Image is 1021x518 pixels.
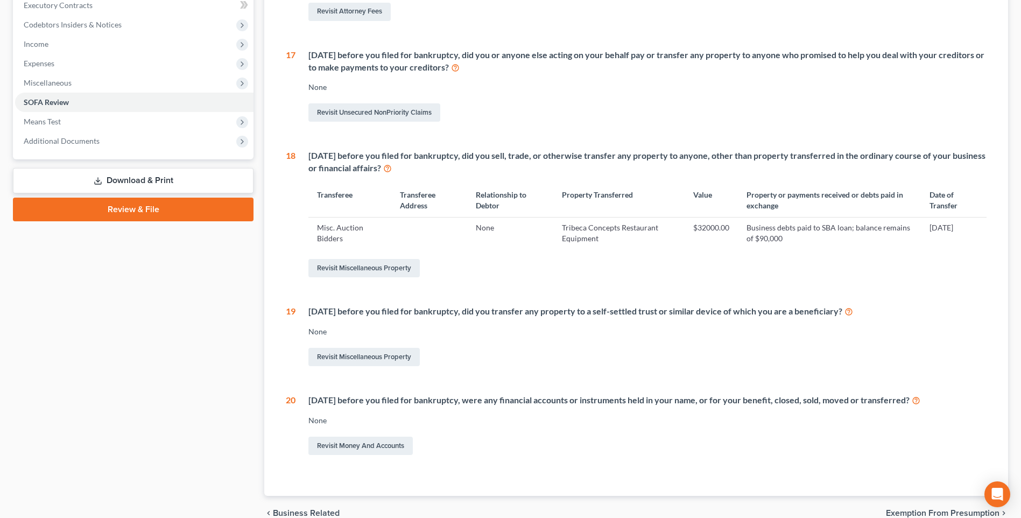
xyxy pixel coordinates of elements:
a: Revisit Miscellaneous Property [308,259,420,277]
div: [DATE] before you filed for bankruptcy, did you or anyone else acting on your behalf pay or trans... [308,49,987,74]
div: None [308,415,987,426]
span: Additional Documents [24,136,100,145]
span: Codebtors Insiders & Notices [24,20,122,29]
span: Expenses [24,59,54,68]
span: Business Related [273,509,340,517]
td: Tribeca Concepts Restaurant Equipment [553,217,685,248]
th: Date of Transfer [921,183,987,217]
i: chevron_right [999,509,1008,517]
span: Income [24,39,48,48]
a: Revisit Money and Accounts [308,437,413,455]
th: Value [685,183,738,217]
div: [DATE] before you filed for bankruptcy, did you sell, trade, or otherwise transfer any property t... [308,150,987,174]
button: Exemption from Presumption chevron_right [886,509,1008,517]
div: Open Intercom Messenger [984,481,1010,507]
div: [DATE] before you filed for bankruptcy, did you transfer any property to a self-settled trust or ... [308,305,987,318]
th: Relationship to Debtor [467,183,553,217]
div: None [308,82,987,93]
a: Download & Print [13,168,254,193]
div: 20 [286,394,295,457]
button: chevron_left Business Related [264,509,340,517]
td: None [467,217,553,248]
i: chevron_left [264,509,273,517]
th: Property Transferred [553,183,685,217]
td: Business debts paid to SBA loan; balance remains of $90,000 [738,217,921,248]
a: Revisit Attorney Fees [308,3,391,21]
td: [DATE] [921,217,987,248]
a: SOFA Review [15,93,254,112]
span: Means Test [24,117,61,126]
span: SOFA Review [24,97,69,107]
span: Miscellaneous [24,78,72,87]
td: $32000.00 [685,217,738,248]
th: Transferee Address [391,183,467,217]
div: 19 [286,305,295,368]
th: Transferee [308,183,391,217]
th: Property or payments received or debts paid in exchange [738,183,921,217]
div: [DATE] before you filed for bankruptcy, were any financial accounts or instruments held in your n... [308,394,987,407]
a: Revisit Miscellaneous Property [308,348,420,366]
span: Exemption from Presumption [886,509,999,517]
div: 17 [286,49,295,124]
a: Review & File [13,198,254,221]
div: 18 [286,150,295,279]
td: Misc. Auction Bidders [308,217,391,248]
div: None [308,326,987,337]
span: Executory Contracts [24,1,93,10]
a: Revisit Unsecured NonPriority Claims [308,103,440,122]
